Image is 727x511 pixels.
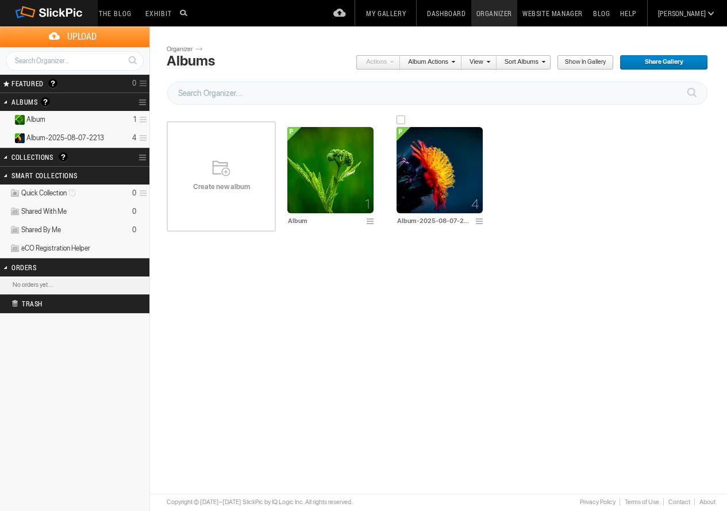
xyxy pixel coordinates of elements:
a: Show in Gallery [557,55,614,70]
a: About [694,498,716,506]
span: 1 [365,199,370,209]
a: Expand [1,133,12,142]
input: Album-2025-08-07-2213 [397,216,472,226]
div: Copyright © [DATE]–[DATE] SlickPic by IQ Logic Inc. All rights reserved. [167,498,353,507]
input: Search photos on SlickPic... [178,6,192,20]
input: Search Organizer... [6,51,144,71]
span: Shared With Me [21,207,67,216]
a: Actions [356,55,394,70]
img: ico_album_coll.png [10,207,20,217]
span: Show in Gallery [557,55,606,70]
ins: Public Album [10,115,25,125]
ins: Public Album [10,133,25,143]
span: Album-2025-08-07-2213 [26,133,104,143]
a: Expand [1,115,12,124]
span: Create new album [167,182,276,191]
img: ico_album_coll.png [10,225,20,235]
h2: Collections [11,148,108,166]
span: 4 [471,199,479,209]
img: ico_album_coll.png [10,244,20,253]
a: Album Actions [400,55,455,70]
img: HGE8267.webp [397,127,483,213]
span: Shared By Me [21,225,61,235]
div: Albums [167,53,215,69]
h2: Trash [11,295,118,312]
input: Search Organizer... [167,82,707,105]
input: Album [287,216,363,226]
a: Terms of Use [620,498,663,506]
b: No orders yet... [13,281,53,289]
a: View [461,55,490,70]
a: Collection Options [139,149,149,166]
span: eCO Registration Helper [21,244,90,253]
img: ico_album_quick.png [10,189,20,198]
span: Upload [14,26,149,47]
a: Search [122,51,143,70]
a: Sort Albums [497,55,545,70]
a: Contact [663,498,694,506]
img: HGE8249.webp [287,127,374,213]
h2: Smart Collections [11,167,108,184]
span: Quick Collection [21,189,79,198]
h2: Albums [11,93,108,111]
span: Album [26,115,45,124]
span: FEATURED [8,79,44,88]
span: Share Gallery [620,55,700,70]
h2: Orders [11,259,108,276]
a: Privacy Policy [575,498,620,506]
